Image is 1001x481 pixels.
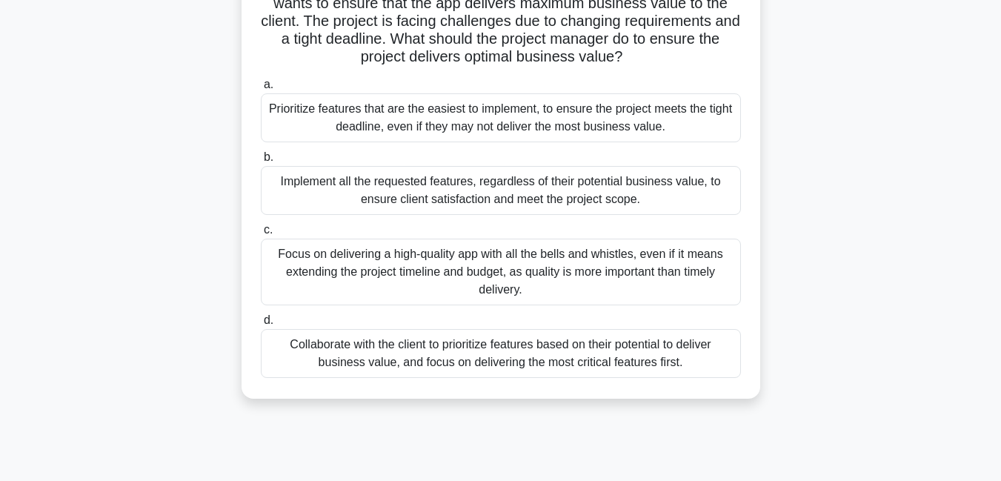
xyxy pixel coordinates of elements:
span: c. [264,223,273,236]
div: Collaborate with the client to prioritize features based on their potential to deliver business v... [261,329,741,378]
div: Focus on delivering a high-quality app with all the bells and whistles, even if it means extendin... [261,239,741,305]
span: d. [264,314,273,326]
div: Prioritize features that are the easiest to implement, to ensure the project meets the tight dead... [261,93,741,142]
span: b. [264,150,273,163]
div: Implement all the requested features, regardless of their potential business value, to ensure cli... [261,166,741,215]
span: a. [264,78,273,90]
